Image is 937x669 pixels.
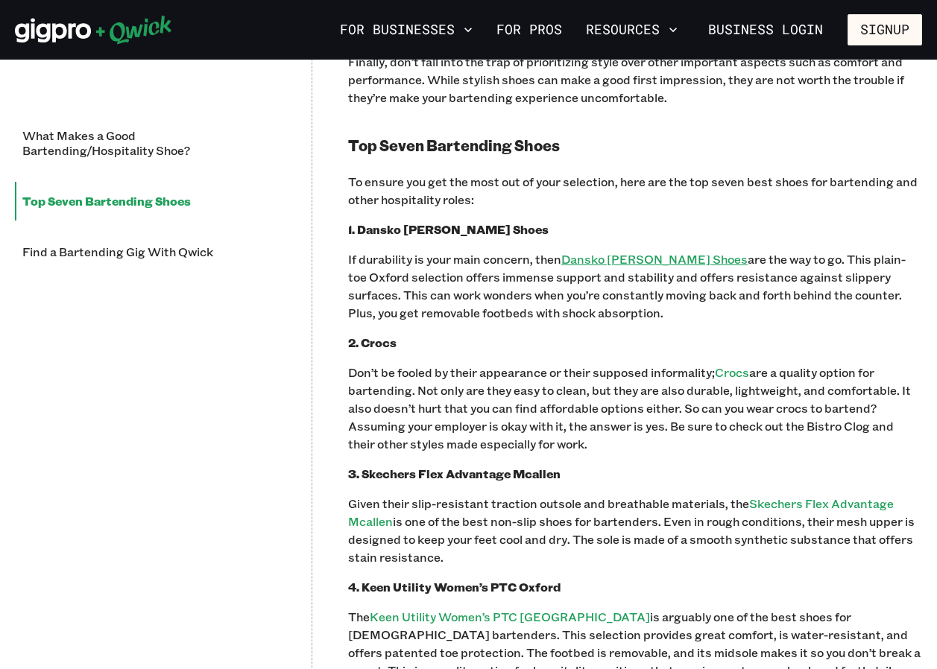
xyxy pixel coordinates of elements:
[580,17,684,42] button: Resources
[348,250,922,322] p: If durability is your main concern, then are the way to go. This plain-toe Oxford selection offer...
[348,53,922,107] p: Finally, don’t fall into the trap of prioritizing style over other important aspects such as comf...
[15,232,276,271] li: Find a Bartending Gig With Qwick
[15,116,276,170] li: What Makes a Good Bartending/Hospitality Shoe?
[334,17,479,42] button: For Businesses
[348,364,922,453] p: Don’t be fooled by their appearance or their supposed informality; are a quality option for barte...
[348,579,561,595] b: 4. Keen Utility Women’s PTC Oxford
[490,17,568,42] a: For Pros
[348,466,561,481] b: 3. Skechers Flex Advantage Mcallen
[370,609,650,624] a: Keen Utility Women’s PTC [GEOGRAPHIC_DATA]
[348,173,922,209] p: To ensure you get the most out of your selection, here are the top seven best shoes for bartendin...
[348,495,894,529] a: Skechers Flex Advantage Mcallen
[715,364,749,380] a: Crocs
[348,495,922,566] p: Given their slip-resistant traction outsole and breathable materials, the is one of the best non-...
[348,334,397,350] b: 2. Crocs
[561,251,748,267] a: Dansko [PERSON_NAME] Shoes
[348,221,549,237] b: 1. Dansko [PERSON_NAME] Shoes
[848,14,922,45] button: Signup
[695,14,836,45] a: Business Login
[348,136,922,155] h2: Top Seven Bartending Shoes
[15,182,276,221] li: Top Seven Bartending Shoes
